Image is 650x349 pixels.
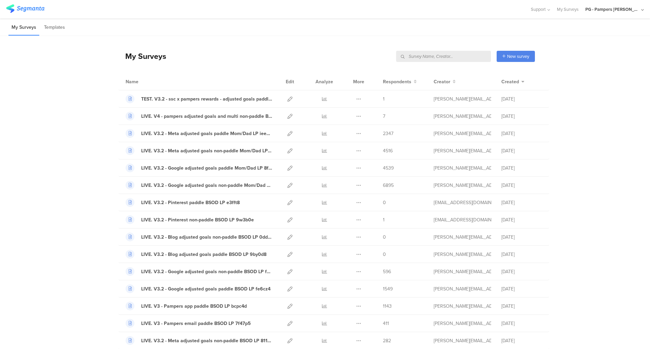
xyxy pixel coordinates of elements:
[126,250,266,259] a: LIVE. V3.2 - Blog adjusted goals paddle BSOD LP 9by0d8
[141,303,247,310] div: LIVE. V3 - Pampers app paddle BSOD LP bcpc4d
[501,95,542,103] div: [DATE]
[141,285,270,292] div: LIVE. V3.2 - Google adjusted goals paddle BSOD LP fe6cz4
[383,182,394,189] span: 6895
[383,147,393,154] span: 4516
[501,165,542,172] div: [DATE]
[434,268,491,275] div: aguiar.s@pg.com
[501,320,542,327] div: [DATE]
[118,50,166,62] div: My Surveys
[126,215,254,224] a: LIVE. V3.2 - Pinterest non-paddle BSOD LP 9w3b0e
[383,234,386,241] span: 0
[501,78,524,85] button: Created
[126,181,273,190] a: LIVE. V3.2 - Google adjusted goals non-paddle Mom/Dad LP 42vc37
[434,165,491,172] div: aguiar.s@pg.com
[434,78,450,85] span: Creator
[383,268,391,275] span: 596
[126,198,240,207] a: LIVE. V3.2 - Pinterest paddle BSOD LP e3fft8
[283,73,297,90] div: Edit
[434,285,491,292] div: aguiar.s@pg.com
[434,199,491,206] div: hougui.yh.1@pg.com
[383,95,385,103] span: 1
[126,302,247,310] a: LIVE. V3 - Pampers app paddle BSOD LP bcpc4d
[383,320,389,327] span: 411
[434,303,491,310] div: aguiar.s@pg.com
[6,4,44,13] img: segmanta logo
[126,146,273,155] a: LIVE. V3.2 - Meta adjusted goals non-paddle Mom/Dad LP afxe35
[141,182,273,189] div: LIVE. V3.2 - Google adjusted goals non-paddle Mom/Dad LP 42vc37
[501,216,542,223] div: [DATE]
[141,130,273,137] div: LIVE. V3.2 - Meta adjusted goals paddle Mom/Dad LP iee78e
[434,113,491,120] div: aguiar.s@pg.com
[501,147,542,154] div: [DATE]
[141,268,273,275] div: LIVE. V3.2 - Google adjusted goals non-paddle BSOD LP f0dch1
[126,336,273,345] a: LIVE. V3.2 - Meta adjusted goals non-paddle BSOD LP 811fie
[383,251,386,258] span: 0
[126,129,273,138] a: LIVE. V3.2 - Meta adjusted goals paddle Mom/Dad LP iee78e
[383,285,393,292] span: 1549
[383,113,385,120] span: 7
[383,130,393,137] span: 2347
[383,216,385,223] span: 1
[41,20,68,36] li: Templates
[351,73,366,90] div: More
[141,95,273,103] div: TEST. V3.2 - ssc x pampers rewards - adjusted goals paddle BSOD LP ec6ede
[434,320,491,327] div: aguiar.s@pg.com
[126,94,273,103] a: TEST. V3.2 - ssc x pampers rewards - adjusted goals paddle BSOD LP ec6ede
[501,182,542,189] div: [DATE]
[141,216,254,223] div: LIVE. V3.2 - Pinterest non-paddle BSOD LP 9w3b0e
[141,320,251,327] div: LIVE. V3 - Pampers email paddle BSOD LP 7f47p5
[501,337,542,344] div: [DATE]
[501,199,542,206] div: [DATE]
[126,284,270,293] a: LIVE. V3.2 - Google adjusted goals paddle BSOD LP fe6cz4
[507,53,529,60] span: New survey
[383,337,391,344] span: 282
[501,130,542,137] div: [DATE]
[141,113,273,120] div: LIVE. V4 - pampers adjusted goals and multi non-paddle BSOD LP c5s842
[434,251,491,258] div: aguiar.s@pg.com
[141,234,273,241] div: LIVE. V3.2 - Blog adjusted goals non-paddle BSOD LP 0dd60g
[126,78,166,85] div: Name
[501,113,542,120] div: [DATE]
[383,78,411,85] span: Respondents
[434,95,491,103] div: aguiar.s@pg.com
[434,130,491,137] div: aguiar.s@pg.com
[8,20,39,36] li: My Surveys
[314,73,334,90] div: Analyze
[383,199,386,206] span: 0
[126,319,251,328] a: LIVE. V3 - Pampers email paddle BSOD LP 7f47p5
[501,251,542,258] div: [DATE]
[434,234,491,241] div: aguiar.s@pg.com
[383,303,392,310] span: 1143
[501,285,542,292] div: [DATE]
[141,199,240,206] div: LIVE. V3.2 - Pinterest paddle BSOD LP e3fft8
[434,182,491,189] div: aguiar.s@pg.com
[141,337,273,344] div: LIVE. V3.2 - Meta adjusted goals non-paddle BSOD LP 811fie
[126,112,273,121] a: LIVE. V4 - pampers adjusted goals and multi non-paddle BSOD LP c5s842
[396,51,491,62] input: Survey Name, Creator...
[501,234,542,241] div: [DATE]
[383,78,417,85] button: Respondents
[501,268,542,275] div: [DATE]
[141,147,273,154] div: LIVE. V3.2 - Meta adjusted goals non-paddle Mom/Dad LP afxe35
[141,165,273,172] div: LIVE. V3.2 - Google adjusted goals paddle Mom/Dad LP 8fx90a
[434,337,491,344] div: aguiar.s@pg.com
[531,6,546,13] span: Support
[126,163,273,172] a: LIVE. V3.2 - Google adjusted goals paddle Mom/Dad LP 8fx90a
[434,216,491,223] div: hougui.yh.1@pg.com
[141,251,266,258] div: LIVE. V3.2 - Blog adjusted goals paddle BSOD LP 9by0d8
[383,165,394,172] span: 4539
[501,78,519,85] span: Created
[126,233,273,241] a: LIVE. V3.2 - Blog adjusted goals non-paddle BSOD LP 0dd60g
[434,78,456,85] button: Creator
[434,147,491,154] div: aguiar.s@pg.com
[126,267,273,276] a: LIVE. V3.2 - Google adjusted goals non-paddle BSOD LP f0dch1
[585,6,640,13] div: PG - Pampers [PERSON_NAME]
[501,303,542,310] div: [DATE]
